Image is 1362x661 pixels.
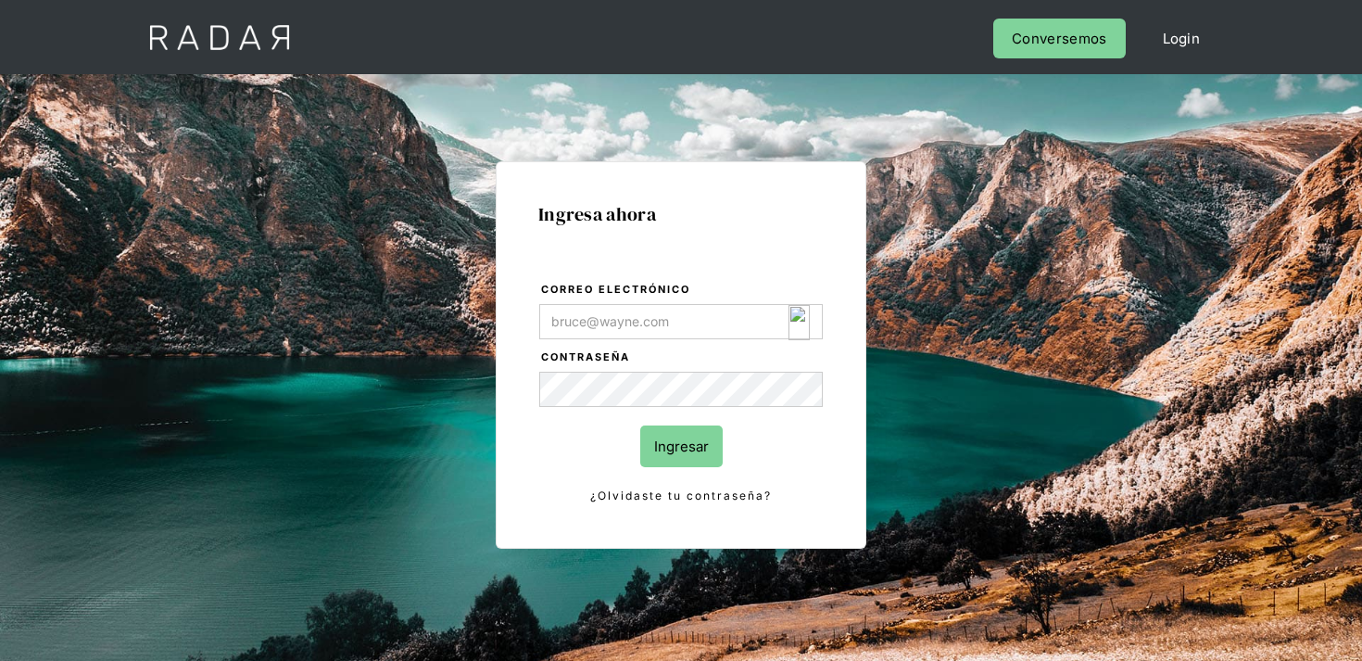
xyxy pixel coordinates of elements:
[541,281,823,299] label: Correo electrónico
[788,305,810,340] img: icon_180.svg
[538,280,824,506] form: Login Form
[993,19,1125,58] a: Conversemos
[1144,19,1219,58] a: Login
[539,304,823,339] input: bruce@wayne.com
[640,426,723,467] input: Ingresar
[541,349,823,367] label: Contraseña
[539,486,823,506] a: ¿Olvidaste tu contraseña?
[538,204,824,224] h1: Ingresa ahora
